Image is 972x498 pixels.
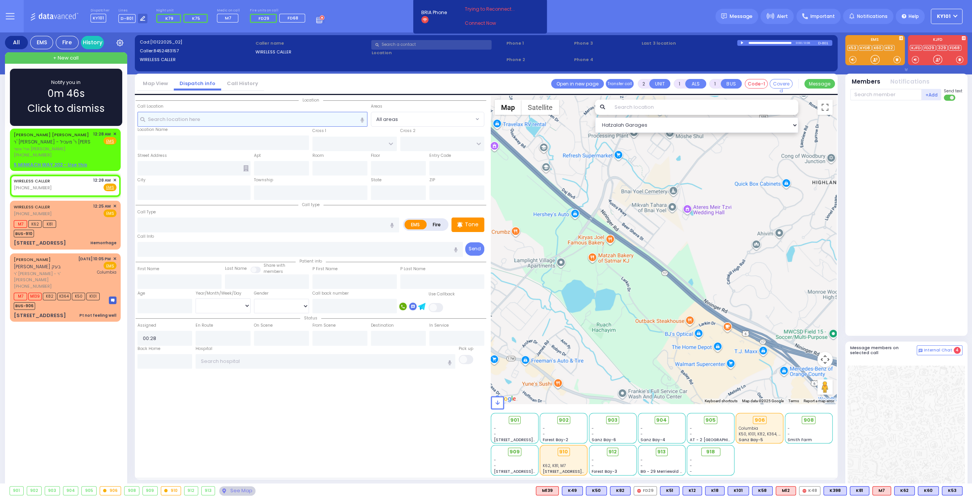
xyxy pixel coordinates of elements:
[14,211,52,217] span: [PHONE_NUMBER]
[788,425,790,431] span: -
[558,448,570,456] div: 910
[506,40,571,47] span: Phone 1
[259,15,269,21] span: FD29
[45,487,60,495] div: 903
[196,322,213,329] label: En Route
[850,345,917,355] h5: Message members on selected call
[690,437,746,443] span: AT - 2 [GEOGRAPHIC_DATA]
[788,431,790,437] span: -
[154,48,179,54] span: 8452483157
[574,40,639,47] span: Phone 3
[371,112,473,126] span: All areas
[225,15,231,21] span: M7
[192,15,200,21] span: K75
[118,8,148,13] label: Lines
[10,487,23,495] div: 901
[137,127,168,133] label: Location Name
[850,486,869,495] div: BLS
[649,79,670,89] button: UNIT
[857,13,887,20] span: Notifications
[63,487,78,495] div: 904
[752,486,773,495] div: K58
[400,128,416,134] label: Cross 2
[371,50,504,56] label: Location
[610,100,798,115] input: Search location
[802,39,804,47] div: /
[909,13,919,20] span: Help
[196,290,251,297] div: Year/Month/Week/Day
[739,437,763,443] span: Sanz Bay-5
[656,416,667,424] span: 904
[296,258,326,264] span: Patient info
[93,203,111,209] span: 12:25 AM
[931,9,962,24] button: KY101
[93,131,111,137] span: 12:28 AM
[27,487,42,495] div: 902
[817,379,833,395] button: Drag Pegman onto the map to open Street View
[254,290,268,297] label: Gender
[562,486,583,495] div: BLS
[426,220,448,229] label: Fire
[948,45,961,51] a: FD68
[683,486,702,495] div: K12
[30,11,81,21] img: Logo
[705,416,716,424] span: 905
[642,40,737,47] label: Last 3 location
[918,486,939,495] div: BLS
[543,431,545,437] span: -
[14,161,87,168] u: 5 MINKACH WAY 202 - Use this
[574,56,639,63] span: Phone 4
[81,36,104,49] a: History
[137,346,160,352] label: Back Home
[592,457,594,463] span: -
[254,322,273,329] label: On Scene
[14,178,50,184] a: WIRELESS CALLER
[657,448,666,456] span: 913
[429,153,451,159] label: Entry Code
[637,489,641,493] img: red-radio-icon.svg
[521,100,559,115] button: Show satellite imagery
[106,185,114,190] u: EMS
[47,86,85,101] span: 0m 46s
[14,139,115,145] span: ר' [PERSON_NAME] - ר' מעכיל [PERSON_NAME]
[371,112,484,126] span: All areas
[944,94,956,102] label: Turn off text
[559,416,569,424] span: 902
[872,45,883,51] a: K60
[536,486,559,495] div: M139
[104,210,116,217] span: EMS
[799,486,820,495] div: K48
[942,486,962,495] div: BLS
[493,394,518,404] a: Open this area in Google Maps (opens a new window)
[298,202,323,208] span: Call type
[53,54,79,62] span: + New call
[608,448,617,456] span: 912
[495,100,521,115] button: Show street map
[776,486,796,495] div: ALS
[770,79,792,89] button: Covered
[113,177,116,184] span: ✕
[113,256,116,262] span: ✕
[404,220,427,229] label: EMS
[706,448,715,456] span: 918
[86,293,100,300] span: K101
[196,346,212,352] label: Hospital
[872,486,891,495] div: M7
[804,79,835,89] button: Message
[137,112,368,126] input: Search location here
[219,486,255,496] div: See map
[250,8,308,13] label: Fire units on call
[137,103,163,110] label: Call Location
[14,146,91,152] span: ארי' אשר [PERSON_NAME]
[14,256,51,263] a: [PERSON_NAME]
[777,13,788,20] span: Alert
[823,486,847,495] div: K398
[776,486,796,495] div: M12
[924,348,952,353] span: Internal Chat
[817,100,833,115] button: Toggle fullscreen view
[795,39,802,47] div: 0:00
[543,463,566,469] span: K62, K81, M7
[683,486,702,495] div: BLS
[640,437,665,443] span: Sanz Bay-4
[14,283,52,289] span: [PHONE_NUMBER]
